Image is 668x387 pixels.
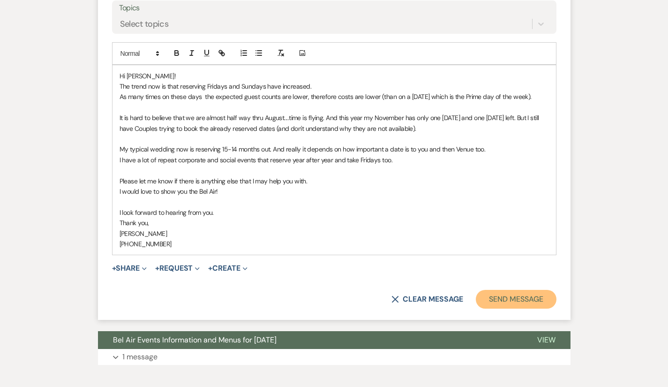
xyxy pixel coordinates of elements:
[120,155,549,165] p: I have a lot of repeat corporate and social events that reserve year after year and take Fridays ...
[112,265,147,272] button: Share
[120,218,549,228] p: Thank you,
[98,331,522,349] button: Bel Air Events Information and Menus for [DATE]
[120,113,549,134] p: It is hard to believe that we are almost half way thru August....time is flying. And this year my...
[120,239,549,249] p: [PHONE_NUMBER]
[391,296,463,303] button: Clear message
[120,176,549,186] p: Please let me know if there is anything else that I may help you with.
[537,335,555,345] span: View
[155,265,200,272] button: Request
[120,228,549,239] p: [PERSON_NAME]
[113,335,277,345] span: Bel Air Events Information and Menus for [DATE]
[120,144,549,154] p: My typical wedding now is reserving 15-14 months out. And really it depends on how important a da...
[120,81,549,91] p: The trend now is that reserving Fridays and Sundays have increased.
[120,186,549,197] p: I would love to show you the Bel Air!
[119,1,549,15] label: Topics
[98,349,570,365] button: 1 message
[120,17,169,30] div: Select topics
[522,331,570,349] button: View
[120,71,549,81] p: Hi [PERSON_NAME]!
[120,207,549,218] p: I look forward to hearing from you.
[120,91,549,102] p: As many times on these days the expected guest counts are lower, therefore costs are lower (than ...
[112,265,116,272] span: +
[476,290,556,309] button: Send Message
[208,265,212,272] span: +
[208,265,247,272] button: Create
[155,265,159,272] span: +
[122,351,158,363] p: 1 message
